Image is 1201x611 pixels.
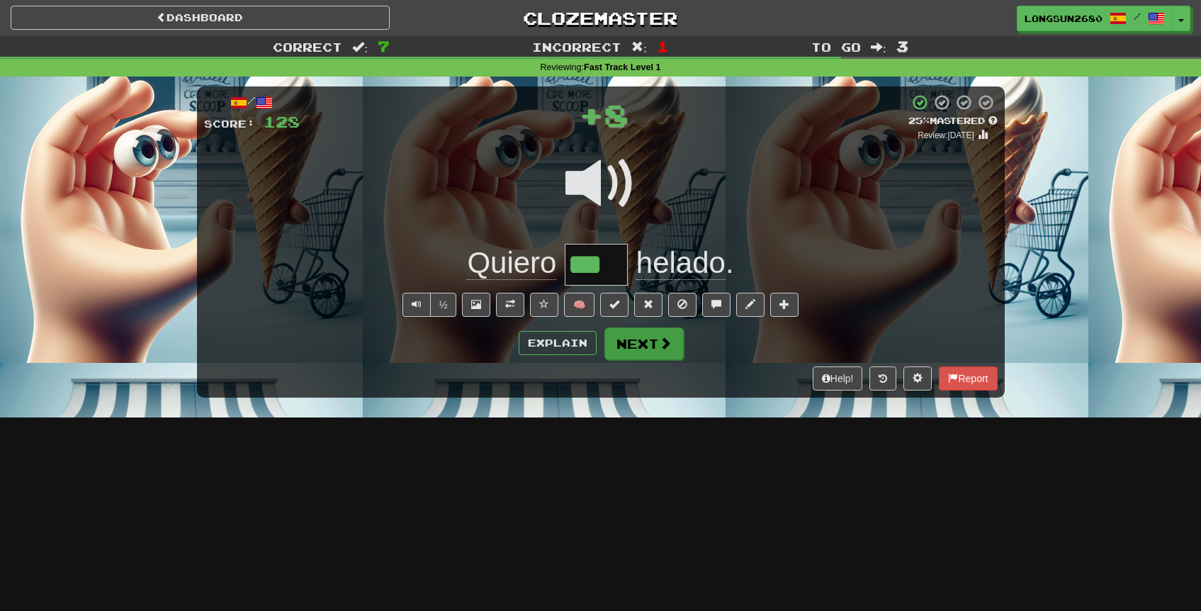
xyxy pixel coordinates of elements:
[918,130,974,140] small: Review: [DATE]
[811,40,861,54] span: To go
[411,6,790,30] a: Clozemaster
[352,41,368,53] span: :
[896,38,908,55] span: 3
[908,115,930,126] span: 25 %
[467,246,556,280] span: Quiero
[702,293,731,317] button: Discuss sentence (alt+u)
[1025,12,1103,25] span: LongSun2680
[579,94,604,136] span: +
[600,293,628,317] button: Set this sentence to 100% Mastered (alt+m)
[736,293,765,317] button: Edit sentence (alt+d)
[204,118,255,130] span: Score:
[939,366,997,391] button: Report
[631,41,647,53] span: :
[604,327,684,360] button: Next
[564,293,594,317] button: 🧠
[204,94,300,111] div: /
[400,293,457,317] div: Text-to-speech controls
[378,38,390,55] span: 7
[657,38,669,55] span: 1
[273,40,342,54] span: Correct
[584,62,661,72] strong: Fast Track Level 1
[871,41,886,53] span: :
[532,40,621,54] span: Incorrect
[770,293,799,317] button: Add to collection (alt+a)
[1017,6,1173,31] a: LongSun2680 /
[908,115,998,128] div: Mastered
[604,97,628,133] span: 8
[668,293,697,317] button: Ignore sentence (alt+i)
[636,246,726,280] span: helado
[628,246,733,280] span: .
[813,366,863,391] button: Help!
[430,293,457,317] button: ½
[11,6,390,30] a: Dashboard
[869,366,896,391] button: Round history (alt+y)
[530,293,558,317] button: Favorite sentence (alt+f)
[264,113,300,130] span: 128
[1134,11,1141,21] span: /
[634,293,662,317] button: Reset to 0% Mastered (alt+r)
[462,293,490,317] button: Show image (alt+x)
[519,331,597,355] button: Explain
[402,293,431,317] button: Play sentence audio (ctl+space)
[496,293,524,317] button: Toggle translation (alt+t)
